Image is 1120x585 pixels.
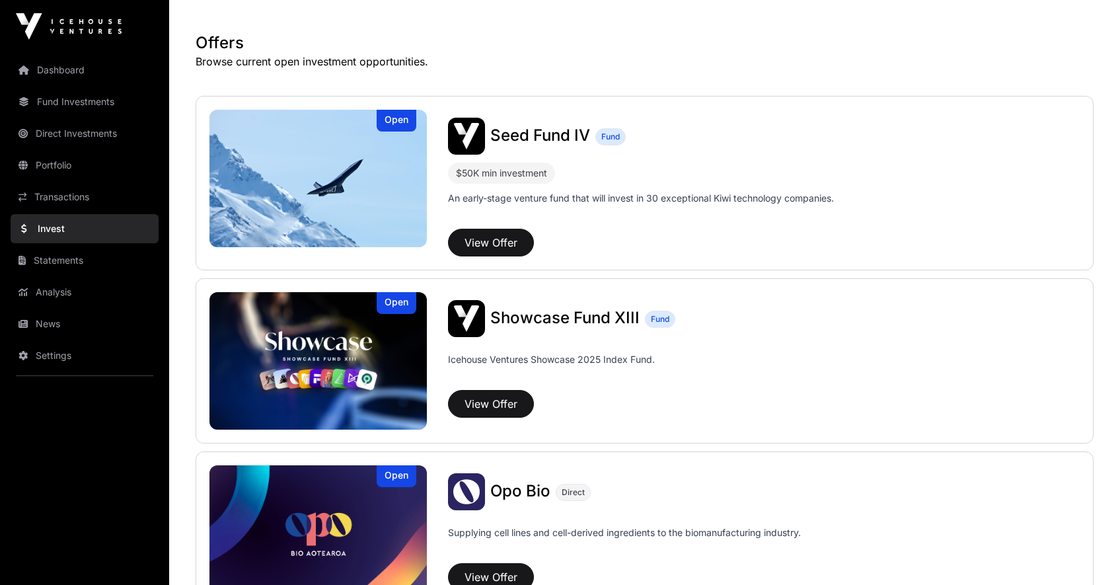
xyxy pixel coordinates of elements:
p: Browse current open investment opportunities. [196,54,1094,69]
div: $50K min investment [456,165,547,181]
span: Opo Bio [490,481,550,500]
img: Icehouse Ventures Logo [16,13,122,40]
div: Open [377,465,416,487]
p: An early-stage venture fund that will invest in 30 exceptional Kiwi technology companies. [448,192,834,205]
h1: Offers [196,32,1094,54]
p: Icehouse Ventures Showcase 2025 Index Fund. [448,353,655,366]
a: Settings [11,341,159,370]
a: Opo Bio [490,483,550,500]
p: Supplying cell lines and cell-derived ingredients to the biomanufacturing industry. [448,526,801,539]
a: Showcase Fund XIIIOpen [209,292,427,430]
a: Dashboard [11,56,159,85]
a: Seed Fund IVOpen [209,110,427,247]
div: Open [377,110,416,132]
div: $50K min investment [448,163,555,184]
a: Direct Investments [11,119,159,148]
a: Statements [11,246,159,275]
a: Fund Investments [11,87,159,116]
div: Open [377,292,416,314]
span: Seed Fund IV [490,126,590,145]
a: Transactions [11,182,159,212]
a: Showcase Fund XIII [490,310,640,327]
span: Showcase Fund XIII [490,308,640,327]
span: Fund [601,132,620,142]
img: Opo Bio [448,473,485,510]
a: News [11,309,159,338]
a: Seed Fund IV [490,128,590,145]
img: Showcase Fund XIII [448,300,485,337]
span: Fund [651,314,669,325]
a: Analysis [11,278,159,307]
img: Seed Fund IV [209,110,427,247]
button: View Offer [448,229,534,256]
span: Direct [562,487,585,498]
img: Seed Fund IV [448,118,485,155]
iframe: Chat Widget [1054,522,1120,585]
img: Showcase Fund XIII [209,292,427,430]
a: Portfolio [11,151,159,180]
a: Invest [11,214,159,243]
button: View Offer [448,390,534,418]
